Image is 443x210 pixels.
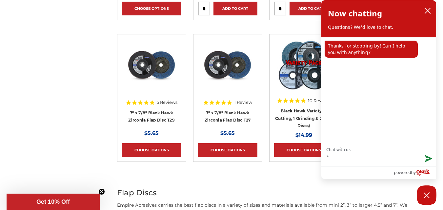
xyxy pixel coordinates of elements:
[157,100,177,105] span: 5 Reviews
[213,2,257,15] a: Add to Cart
[36,199,70,205] span: Get 10% Off
[422,6,433,16] button: close chatbox
[198,143,257,157] a: Choose Options
[277,39,330,91] img: Black Hawk Variety (5 Cutting, 1 Grinding & 2 Flap Discs)
[328,7,382,20] h2: Now chatting
[394,168,411,177] span: powered
[220,130,235,136] span: $5.65
[417,185,436,205] button: Close Chatbox
[328,24,430,30] p: Questions? We'd love to chat.
[125,39,178,91] img: 7" x 7/8" Black Hawk Zirconia Flap Disc T29
[274,143,333,157] a: Choose Options
[198,39,257,98] a: 7 inch Zirconia flap disc
[420,151,436,166] button: Send message
[144,130,159,136] span: $5.65
[411,168,416,177] span: by
[128,110,175,123] a: 7" x 7/8" Black Hawk Zirconia Flap Disc T29
[205,110,251,123] a: 7" x 7/8" Black Hawk Zirconia Flap Disc T27
[326,147,351,152] label: Chat with us
[275,108,332,128] a: Black Hawk Variety (5 Cutting, 1 Grinding & 2 Flap Discs)
[274,39,333,98] a: Black Hawk Variety (5 Cutting, 1 Grinding & 2 Flap Discs)
[290,2,333,15] a: Add to Cart
[234,100,252,105] span: 1 Review
[122,2,181,15] a: Choose Options
[7,194,100,210] div: Get 10% OffClose teaser
[325,41,418,58] p: Thanks for stopping by! Can I help you with anything?
[122,143,181,157] a: Choose Options
[98,188,105,195] button: Close teaser
[295,132,312,138] span: $14.99
[321,37,436,146] div: chat
[117,187,414,199] h2: Flap Discs
[308,99,331,103] span: 10 Reviews
[201,39,254,91] img: 7 inch Zirconia flap disc
[122,39,181,98] a: 7" x 7/8" Black Hawk Zirconia Flap Disc T29
[394,167,436,179] a: Powered by Olark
